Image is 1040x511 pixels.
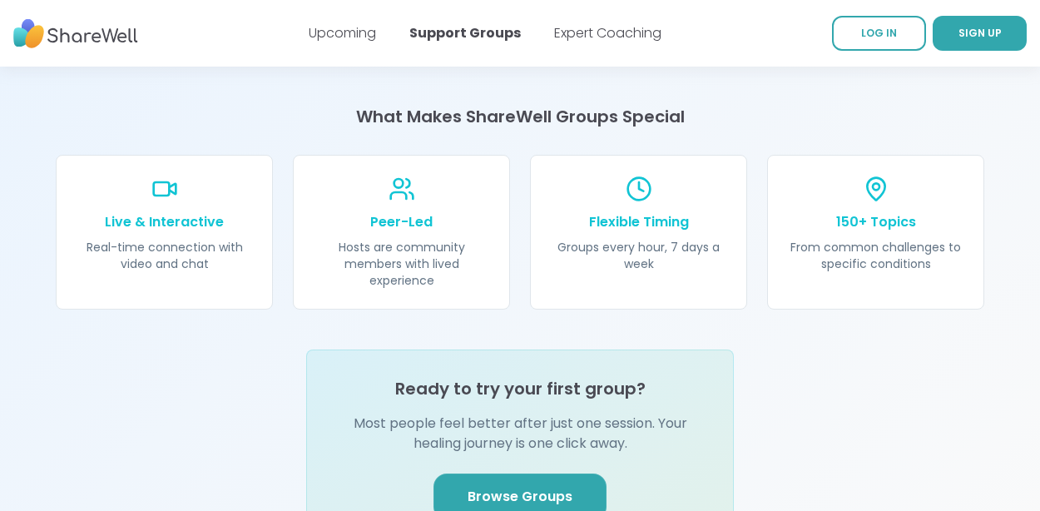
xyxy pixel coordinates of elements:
[788,239,963,272] p: From common challenges to specific conditions
[958,26,1002,40] span: SIGN UP
[334,414,706,454] p: Most people feel better after just one session. Your healing journey is one click away.
[314,239,489,289] p: Hosts are community members with lived experience
[468,487,572,507] span: Browse Groups
[409,23,521,42] a: Support Groups
[309,23,376,42] a: Upcoming
[832,16,926,51] a: LOG IN
[56,105,984,128] h4: What Makes ShareWell Groups Special
[13,11,138,57] img: ShareWell Nav Logo
[933,16,1027,51] a: SIGN UP
[314,212,489,232] p: Peer-Led
[395,377,646,400] h4: Ready to try your first group?
[788,212,963,232] p: 150+ Topics
[551,239,726,272] p: Groups every hour, 7 days a week
[861,26,897,40] span: LOG IN
[77,239,252,272] p: Real-time connection with video and chat
[554,23,661,42] a: Expert Coaching
[77,212,252,232] p: Live & Interactive
[551,212,726,232] p: Flexible Timing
